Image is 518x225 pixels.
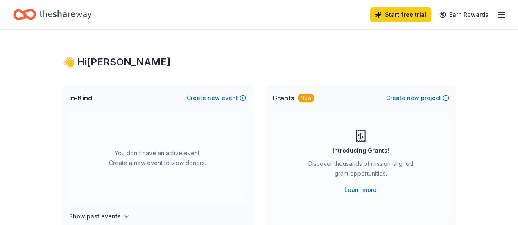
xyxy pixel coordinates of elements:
[434,7,493,22] a: Earn Rewards
[13,5,92,24] a: Home
[386,93,449,103] button: Createnewproject
[69,111,246,205] div: You don't have an active event. Create a new event to view donors.
[208,93,220,103] span: new
[333,146,389,156] div: Introducing Grants!
[305,159,416,182] div: Discover thousands of mission-aligned grant opportunities.
[63,56,456,69] div: 👋 Hi [PERSON_NAME]
[407,93,419,103] span: new
[298,94,314,102] div: New
[370,7,431,22] a: Start free trial
[187,93,246,103] button: Createnewevent
[69,93,92,103] span: In-Kind
[344,185,377,195] a: Learn more
[272,93,294,103] span: Grants
[69,212,121,221] h4: Show past events
[69,212,130,221] button: Show past events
